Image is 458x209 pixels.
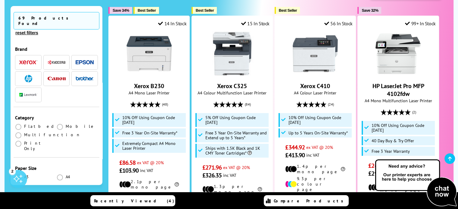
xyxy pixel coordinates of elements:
[126,31,172,76] img: Xerox B230
[76,76,94,81] img: Brother
[205,146,267,155] span: Ships with 1.5K Black and 1K CMY Toner Cartridges*
[122,131,177,135] span: Free 3 Year On-Site Warranty*
[372,149,410,154] span: Free 3 Year Warranty
[202,184,262,195] li: 1.3p per mono page
[274,198,347,204] span: Compare Products
[15,46,98,52] div: Brand
[15,115,98,121] div: Category
[361,98,435,103] span: A4 Mono Multifunction Laser Printer
[306,152,319,158] span: inc VAT
[375,71,421,77] a: HP LaserJet Pro MFP 4102fdw
[210,71,255,77] a: Xerox C325
[119,179,179,190] li: 2.1p per mono page
[162,99,168,110] span: (48)
[264,195,349,206] a: Compare Products
[19,93,37,97] img: Lexmark
[126,71,172,77] a: Xerox B230
[9,168,16,174] div: 2
[15,165,98,171] div: Paper Size
[119,167,139,174] span: £103.90
[112,90,186,96] span: A4 Mono Laser Printer
[133,7,159,14] button: Best Seller
[288,115,350,125] span: 10% Off Using Coupon Code [DATE]
[46,58,67,66] button: Kyocera
[48,60,66,65] img: Kyocera
[285,151,305,159] span: £413.90
[17,75,39,83] button: HP
[368,162,388,170] span: £249.98
[288,131,348,135] span: Up to 5 Years On-Site Warranty*
[14,12,99,29] span: 69 Products Found
[368,170,388,177] span: £299.98
[372,123,433,133] span: 10% Off Using Coupon Code [DATE]
[275,7,300,14] button: Best Seller
[137,160,164,165] span: ex VAT @ 20%
[14,30,40,35] button: reset filters
[140,168,153,173] span: inc VAT
[66,174,71,180] span: A4
[158,20,186,26] div: 14 In Stock
[94,198,174,204] span: Recently Viewed (4)
[375,31,421,76] img: HP LaserJet Pro MFP 4102fdw
[205,115,267,125] span: 5% Off Using Coupon Code [DATE]
[25,75,32,82] img: HP
[372,82,424,98] a: HP LaserJet Pro MFP 4102fdw
[122,141,184,151] span: Extremely Compact A4 Mono Laser Printer
[357,7,381,14] button: Save 32%
[134,82,164,90] a: Xerox B230
[192,7,217,14] button: Best Seller
[17,58,39,66] button: Xerox
[202,171,222,179] span: £326.35
[196,8,214,13] span: Best Seller
[66,124,95,129] span: Mobile
[76,60,94,65] img: Epson
[293,31,338,76] img: Xerox C410
[19,60,37,65] img: Xerox
[279,8,297,13] span: Best Seller
[223,164,250,170] span: ex VAT @ 20%
[362,8,378,13] span: Save 32%
[74,58,95,66] button: Epson
[328,99,334,110] span: (24)
[17,91,39,99] button: Lexmark
[285,143,305,151] span: £344.92
[412,106,416,118] span: (2)
[48,77,66,81] img: Canon
[368,182,428,193] li: 1.9p per mono page
[285,164,345,174] li: 1.4p per mono page
[108,7,132,14] button: Save 34%
[113,8,129,13] span: Save 34%
[195,90,270,96] span: A4 Colour Multifunction Laser Printer
[374,158,458,208] img: Open Live Chat window
[245,99,251,110] span: (84)
[74,75,95,83] button: Brother
[306,144,333,150] span: ex VAT @ 20%
[210,31,255,76] img: Xerox C325
[205,131,267,140] span: Free 3 Year On-Site Warranty and Extend up to 5 Years*
[241,20,270,26] div: 15 In Stock
[217,82,247,90] a: Xerox C325
[24,132,81,137] span: Multifunction
[285,176,345,192] li: 9.3p per colour page
[202,164,222,171] span: £271.96
[24,140,56,151] span: Print Only
[300,82,330,90] a: Xerox C410
[90,195,175,206] a: Recently Viewed (4)
[24,124,56,129] span: Flatbed
[278,90,353,96] span: A4 Colour Laser Printer
[223,172,236,178] span: inc VAT
[138,8,156,13] span: Best Seller
[119,159,136,167] span: £86.58
[372,138,414,143] span: 40 Day Buy & Try Offer
[122,115,184,125] span: 10% Off Using Coupon Code [DATE]
[46,75,67,83] button: Canon
[324,20,353,26] div: 56 In Stock
[293,71,338,77] a: Xerox C410
[405,20,436,26] div: 99+ In Stock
